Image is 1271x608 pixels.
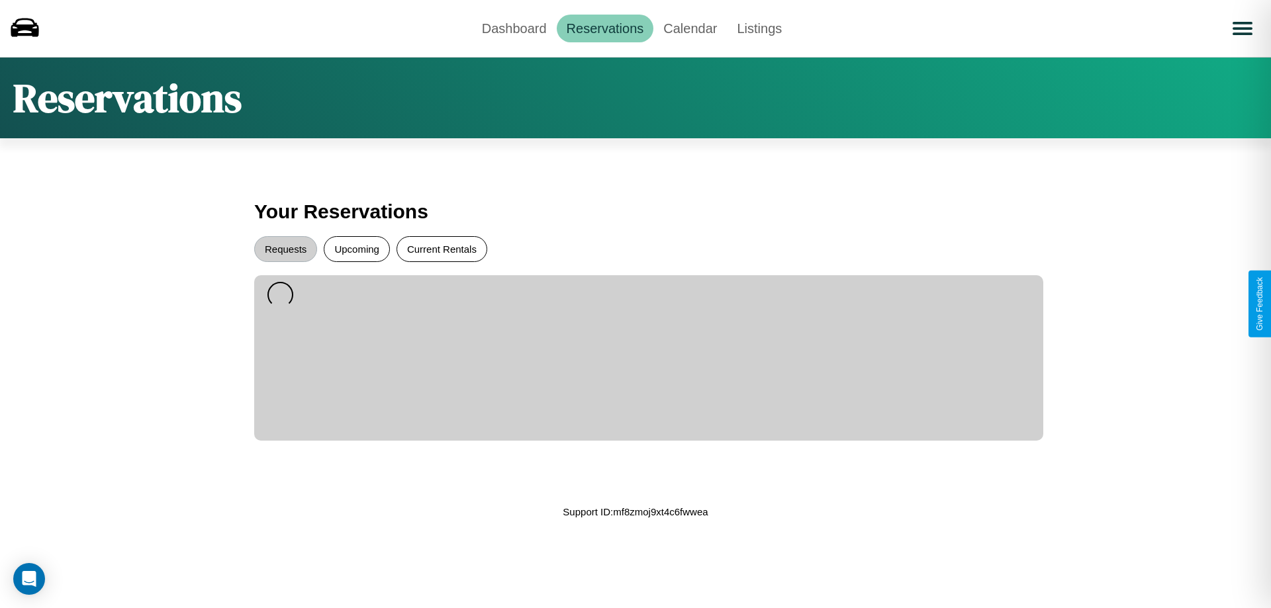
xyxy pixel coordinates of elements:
a: Reservations [557,15,654,42]
h1: Reservations [13,71,242,125]
div: Open Intercom Messenger [13,563,45,595]
button: Upcoming [324,236,390,262]
button: Requests [254,236,317,262]
p: Support ID: mf8zmoj9xt4c6fwwea [563,503,708,521]
div: Give Feedback [1255,277,1264,331]
a: Listings [727,15,792,42]
a: Calendar [653,15,727,42]
a: Dashboard [472,15,557,42]
button: Current Rentals [397,236,487,262]
button: Open menu [1224,10,1261,47]
h3: Your Reservations [254,194,1017,230]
